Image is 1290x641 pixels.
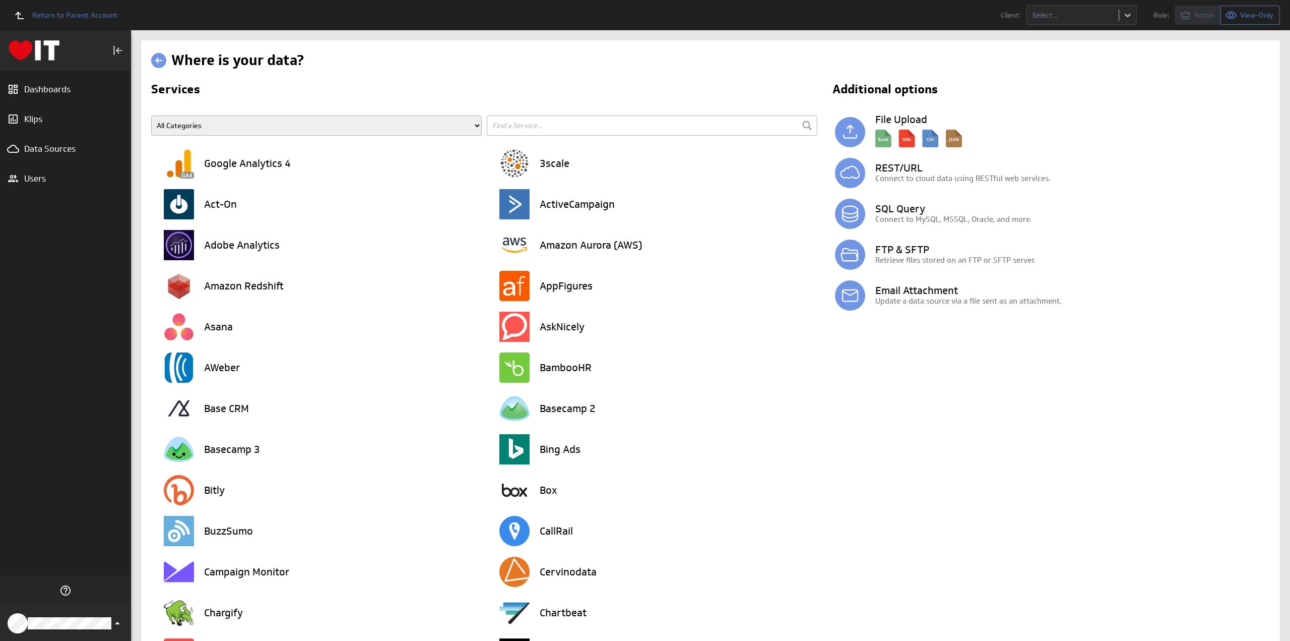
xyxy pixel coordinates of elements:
p: Connect to MySQL, MSSQL, Oracle, and more. [875,214,1270,224]
div: Go to Dashboards [9,40,59,61]
img: image259683944446962572.png [499,393,530,424]
h3: Asana [204,322,233,332]
h3: 3scale [540,158,569,168]
img: image3093126248595685490.png [164,393,194,424]
span: Client: [1001,12,1021,19]
img: image6347507244920034643.png [164,557,194,587]
img: image7123355047139026446.png [164,230,194,260]
img: image7447836811384891163.png [499,557,530,587]
img: Klipfolio logo [9,40,59,61]
h1: Where is your data? [171,51,304,70]
img: image4488369603297424195.png [164,189,194,219]
h3: Bitly [204,485,225,495]
img: image1137728285709518332.png [164,353,194,383]
h3: SQL Query [875,204,1270,214]
img: image1404320679533562880.png [499,475,530,505]
input: Submit [800,118,815,133]
h3: ActiveCampaign [540,199,615,209]
button: View as Admin [1175,6,1221,25]
span: Role: [1153,12,1170,19]
img: image9187947030682302895.png [499,189,530,219]
div: Help [57,582,74,599]
img: image4271532089018294151.png [499,353,530,383]
img: image7632027720258204353.png [164,271,194,301]
span: Admin [1194,11,1214,20]
img: image8173749476544625175.png [499,434,530,464]
div: Dashboards [24,84,107,95]
img: simple_rest.svg [835,158,865,188]
h3: AWeber [204,363,240,373]
h3: AskNicely [540,322,585,332]
h3: Box [540,485,557,495]
h3: REST/URL [875,163,1270,173]
img: image1361835612104150966.png [499,312,530,342]
img: image2261544860167327136.png [164,598,194,628]
img: local.svg [835,117,865,147]
div: Users [24,173,107,184]
img: email.svg [835,280,865,311]
img: image7775881655598072501.png [499,598,530,628]
h3: Base CRM [204,403,249,414]
h2: Additional options [822,83,1267,99]
h3: Bing Ads [540,444,580,454]
h3: Basecamp 3 [204,444,260,454]
div: Data Sources [24,143,107,154]
div: Klips [24,113,107,125]
img: image6502031566950861830.png [164,148,194,179]
h3: BambooHR [540,363,592,373]
p: Connect to cloud data using RESTful web services. [875,173,1270,184]
img: image8320012023144177748.png [164,475,194,505]
span: Return to Parent Account [32,12,117,19]
h3: Amazon Aurora (AWS) [540,240,642,250]
h3: Chargify [204,608,243,618]
p: Retrieve files stored on an FTP or SFTP server. [875,255,1270,265]
img: image6894633340323014084.png [164,516,194,546]
img: image2828648019801083890.png [164,434,194,464]
span: View-Only [1240,11,1273,20]
h3: Amazon Redshift [204,281,284,291]
img: ftp.svg [835,240,865,270]
img: image7083839964087255944.png [499,271,530,301]
a: Return to Parent Account [8,4,117,26]
h3: Email Attachment [875,285,1270,296]
img: database.svg [835,199,865,229]
p: Update a data source via a file sent as an attachment. [875,296,1270,306]
button: View as View-Only [1221,6,1280,25]
input: Find a Service... [487,115,817,136]
img: image5375091680806646186.png [499,516,530,546]
h3: FTP & SFTP [875,245,1270,255]
h3: Campaign Monitor [204,567,289,577]
h3: Google Analytics 4 [204,158,291,168]
img: image772416011628122514.png [164,312,194,342]
div: Collapse [109,42,126,59]
img: image5212420104391205579.png [499,148,530,179]
h3: Adobe Analytics [204,240,280,250]
h3: Basecamp 2 [540,403,596,414]
div: Select... [1031,12,1114,19]
h3: AppFigures [540,281,593,291]
h3: BuzzSumo [204,526,253,536]
h3: File Upload [875,114,1270,125]
h3: Cervinodata [540,567,597,577]
img: image6239696482622088708.png [499,230,530,260]
h3: CallRail [540,526,573,536]
img: local_description.svg [875,125,962,147]
h2: Services [151,83,819,99]
h3: Chartbeat [540,608,587,618]
h3: Act-On [204,199,237,209]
